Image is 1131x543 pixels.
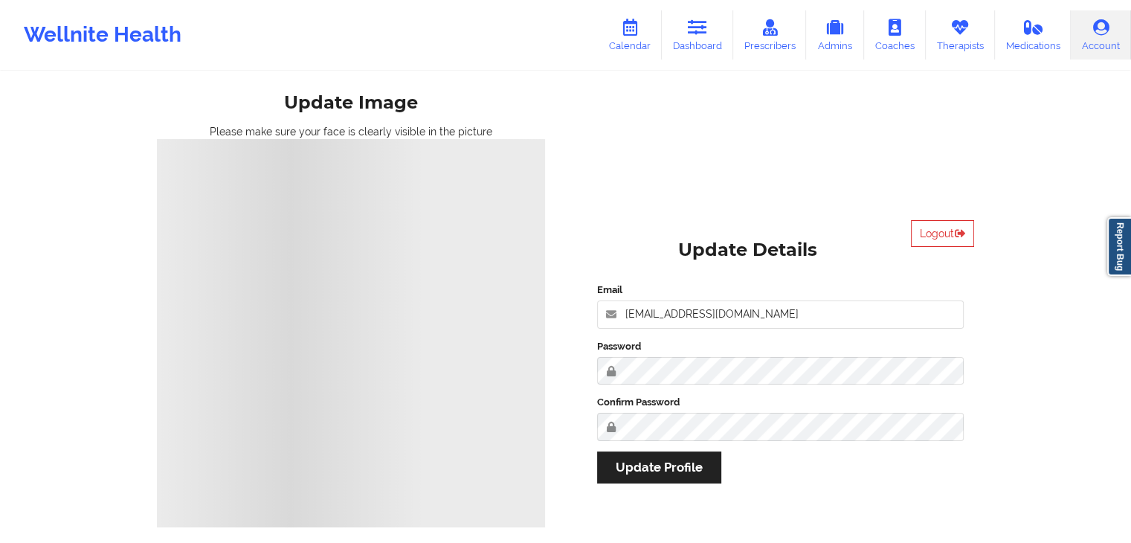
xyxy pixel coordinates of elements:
[806,10,864,60] a: Admins
[597,301,964,329] input: Email address
[597,283,964,298] label: Email
[284,91,418,115] div: Update Image
[597,452,721,483] button: Update Profile
[597,339,964,354] label: Password
[662,10,733,60] a: Dashboard
[597,395,964,410] label: Confirm Password
[995,10,1072,60] a: Medications
[598,10,662,60] a: Calendar
[733,10,807,60] a: Prescribers
[864,10,926,60] a: Coaches
[1071,10,1131,60] a: Account
[926,10,995,60] a: Therapists
[1107,217,1131,276] a: Report Bug
[678,239,817,262] div: Update Details
[157,124,545,139] div: Please make sure your face is clearly visible in the picture
[911,220,974,247] button: Logout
